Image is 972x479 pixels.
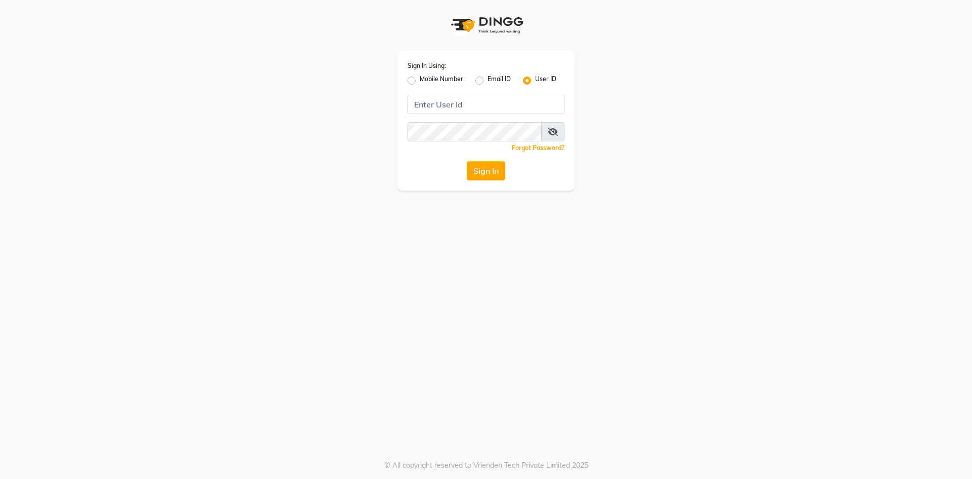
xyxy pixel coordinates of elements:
label: User ID [535,75,556,87]
input: Username [408,122,542,141]
label: Mobile Number [420,75,463,87]
button: Sign In [467,161,505,180]
input: Username [408,95,564,114]
label: Email ID [488,75,511,87]
a: Forgot Password? [512,144,564,152]
label: Sign In Using: [408,61,446,70]
img: logo1.svg [445,10,526,40]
